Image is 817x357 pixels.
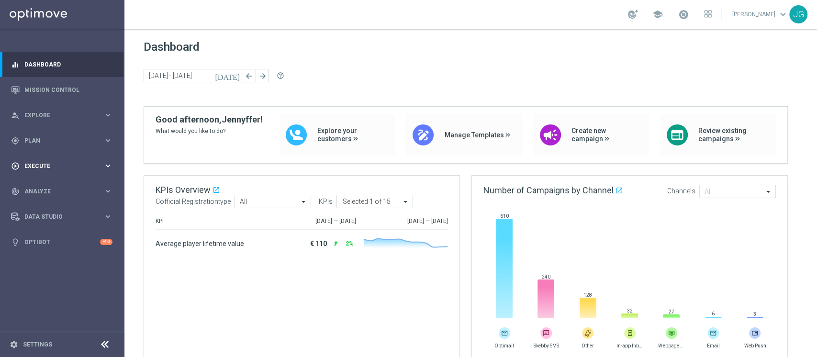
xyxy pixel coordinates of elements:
a: Optibot [24,229,100,255]
div: Explore [11,111,103,120]
i: settings [10,340,18,349]
span: Execute [24,163,103,169]
button: lightbulb Optibot +10 [11,238,113,246]
span: keyboard_arrow_down [778,9,788,20]
a: Settings [23,342,52,347]
div: Execute [11,162,103,170]
a: Dashboard [24,52,112,77]
span: Data Studio [24,214,103,220]
div: Dashboard [11,52,112,77]
i: equalizer [11,60,20,69]
button: play_circle_outline Execute keyboard_arrow_right [11,162,113,170]
a: [PERSON_NAME]keyboard_arrow_down [731,7,789,22]
div: Mission Control [11,77,112,102]
i: play_circle_outline [11,162,20,170]
button: person_search Explore keyboard_arrow_right [11,112,113,119]
div: +10 [100,239,112,245]
div: Plan [11,136,103,145]
i: keyboard_arrow_right [103,111,112,120]
i: keyboard_arrow_right [103,187,112,196]
i: keyboard_arrow_right [103,136,112,145]
i: gps_fixed [11,136,20,145]
span: Explore [24,112,103,118]
button: Data Studio keyboard_arrow_right [11,213,113,221]
button: gps_fixed Plan keyboard_arrow_right [11,137,113,145]
div: Optibot [11,229,112,255]
span: Plan [24,138,103,144]
i: person_search [11,111,20,120]
i: lightbulb [11,238,20,246]
div: JG [789,5,807,23]
i: keyboard_arrow_right [103,212,112,221]
a: Mission Control [24,77,112,102]
div: Analyze [11,187,103,196]
button: equalizer Dashboard [11,61,113,68]
button: Mission Control [11,86,113,94]
i: keyboard_arrow_right [103,161,112,170]
span: Analyze [24,189,103,194]
i: track_changes [11,187,20,196]
span: school [652,9,663,20]
div: Data Studio [11,212,103,221]
button: track_changes Analyze keyboard_arrow_right [11,188,113,195]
